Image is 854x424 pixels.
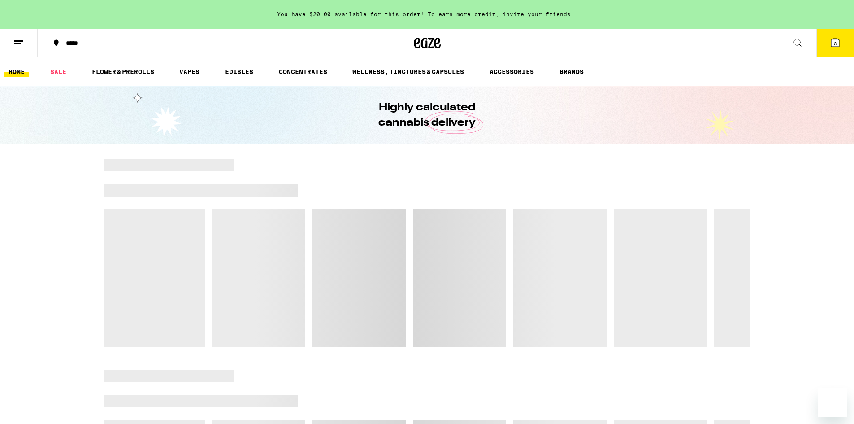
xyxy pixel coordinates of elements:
h1: Highly calculated cannabis delivery [353,100,501,131]
a: VAPES [175,66,204,77]
span: You have $20.00 available for this order! To earn more credit, [277,11,499,17]
a: BRANDS [555,66,588,77]
span: invite your friends. [499,11,577,17]
a: ACCESSORIES [485,66,538,77]
a: SALE [46,66,71,77]
a: WELLNESS, TINCTURES & CAPSULES [348,66,468,77]
button: 3 [816,29,854,57]
a: FLOWER & PREROLLS [87,66,159,77]
a: HOME [4,66,29,77]
a: CONCENTRATES [274,66,332,77]
iframe: Button to launch messaging window [818,388,847,417]
span: 3 [834,41,837,46]
a: EDIBLES [221,66,258,77]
